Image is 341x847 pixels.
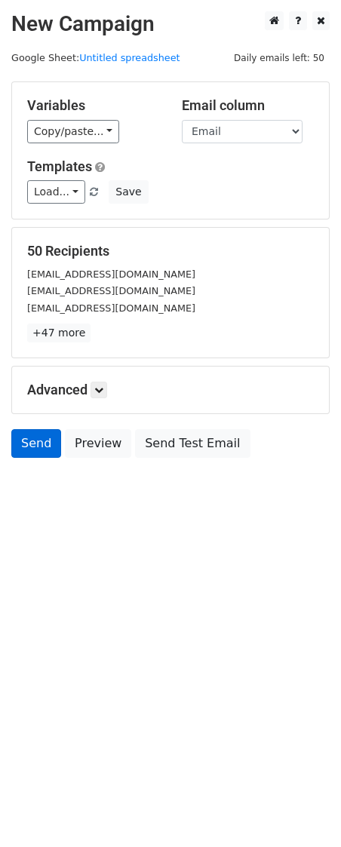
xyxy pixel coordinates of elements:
[27,120,119,143] a: Copy/paste...
[27,269,195,280] small: [EMAIL_ADDRESS][DOMAIN_NAME]
[229,52,330,63] a: Daily emails left: 50
[135,429,250,458] a: Send Test Email
[182,97,314,114] h5: Email column
[79,52,180,63] a: Untitled spreadsheet
[27,285,195,296] small: [EMAIL_ADDRESS][DOMAIN_NAME]
[109,180,148,204] button: Save
[229,50,330,66] span: Daily emails left: 50
[27,97,159,114] h5: Variables
[11,52,180,63] small: Google Sheet:
[65,429,131,458] a: Preview
[27,302,195,314] small: [EMAIL_ADDRESS][DOMAIN_NAME]
[27,382,314,398] h5: Advanced
[27,324,91,342] a: +47 more
[27,158,92,174] a: Templates
[11,429,61,458] a: Send
[27,243,314,259] h5: 50 Recipients
[266,775,341,847] iframe: Chat Widget
[11,11,330,37] h2: New Campaign
[27,180,85,204] a: Load...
